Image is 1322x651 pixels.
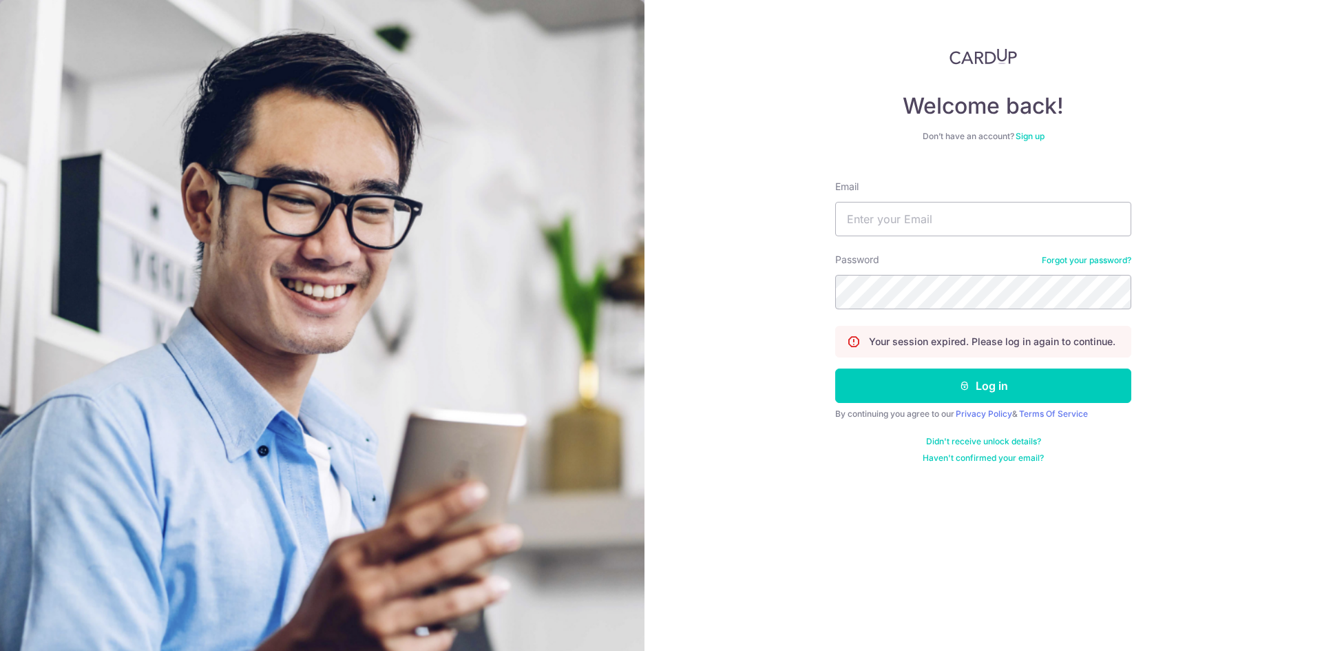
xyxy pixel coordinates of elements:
label: Email [835,180,859,194]
a: Privacy Policy [956,409,1012,419]
a: Sign up [1016,131,1045,141]
h4: Welcome back! [835,92,1131,120]
img: CardUp Logo [949,48,1017,65]
input: Enter your Email [835,202,1131,236]
p: Your session expired. Please log in again to continue. [869,335,1115,349]
label: Password [835,253,879,267]
div: Don’t have an account? [835,131,1131,142]
a: Haven't confirmed your email? [923,453,1044,464]
a: Forgot your password? [1042,255,1131,266]
button: Log in [835,369,1131,403]
div: By continuing you agree to our & [835,409,1131,420]
a: Didn't receive unlock details? [926,436,1041,447]
a: Terms Of Service [1019,409,1088,419]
